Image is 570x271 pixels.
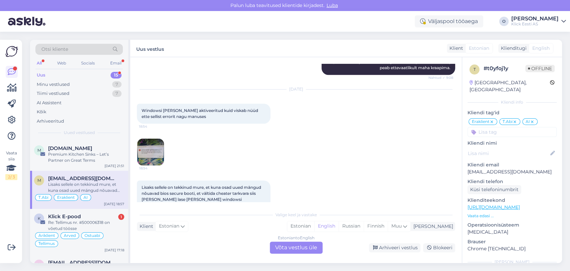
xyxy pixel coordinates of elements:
[137,212,455,218] div: Valige keel ja vastake
[56,59,67,67] div: Web
[37,90,69,97] div: Tiimi vestlused
[80,59,96,67] div: Socials
[525,65,555,72] span: Offline
[415,15,483,27] div: Väljaspool tööaega
[511,16,566,27] a: [PERSON_NAME]Klick Eesti AS
[37,118,64,125] div: Arhiveeritud
[104,201,124,207] div: [DATE] 18:57
[118,214,124,220] div: 1
[467,197,557,204] p: Klienditeekond
[37,72,45,79] div: Uus
[109,59,123,67] div: Email
[467,127,557,137] input: Lisa tag
[270,242,323,254] div: Võta vestlus üle
[467,140,557,147] p: Kliendi nimi
[473,67,476,72] span: t
[139,124,164,129] span: 18:54
[467,99,557,105] div: Kliendi info
[84,234,100,238] span: Ostuabi
[526,120,530,124] span: AI
[532,45,550,52] span: English
[48,220,124,232] div: Re: Tellimus nr. #500006318 on võetud töösse
[467,229,557,236] p: [MEDICAL_DATA]
[37,148,41,153] span: m
[57,195,75,199] span: Eraklient
[391,223,402,229] span: Muu
[136,44,164,53] label: Uus vestlus
[287,221,314,231] div: Estonian
[38,234,55,238] span: Äriklient
[484,64,525,73] div: # t0yfoj1y
[369,243,420,252] div: Arhiveeri vestlus
[325,2,340,8] span: Luba
[137,223,153,230] div: Klient
[48,145,92,151] span: melanstar.de
[339,221,364,231] div: Russian
[472,120,490,124] span: Eraklient
[105,248,124,253] div: [DATE] 17:18
[48,214,81,220] span: Klick E-pood
[314,221,339,231] div: English
[467,238,557,245] p: Brauser
[111,72,122,79] div: 15
[37,100,61,106] div: AI Assistent
[48,181,124,193] div: Lisaks sellele on tekkinud mure, et kuna osad uued mängud nõuavad bios secure booti, et vältida c...
[48,175,118,181] span: murulasiim@gmail.com
[468,150,549,157] input: Lisa nimi
[112,81,122,88] div: 7
[38,262,41,267] span: k
[5,45,18,58] img: Askly Logo
[64,234,76,238] span: Arved
[499,17,509,26] div: O
[37,109,46,115] div: Kõik
[467,109,557,116] p: Kliendi tag'id
[511,16,559,21] div: [PERSON_NAME]
[137,139,164,165] img: Attachment
[364,221,388,231] div: Finnish
[503,120,513,124] span: T.Abi
[139,166,164,171] span: 18:54
[83,195,88,199] span: AI
[37,178,41,183] span: m
[411,223,453,230] div: [PERSON_NAME]
[447,45,463,52] div: Klient
[38,216,41,221] span: K
[467,222,557,229] p: Operatsioonisüsteem
[467,204,520,210] a: [URL][DOMAIN_NAME]
[511,21,559,27] div: Klick Eesti AS
[142,185,262,208] span: Lisaks sellele on tekkinud mure, et kuna osad uued mängud nõuavad bios secure booti, et vältida c...
[467,185,521,194] div: Küsi telefoninumbrit
[159,223,179,230] span: Estonian
[38,242,55,246] span: Tellimus
[428,75,453,80] span: Nähtud ✓ 9:08
[38,195,48,199] span: T.Abi
[278,235,315,241] div: Estonian to English
[423,243,455,252] div: Blokeeri
[469,79,550,93] div: [GEOGRAPHIC_DATA], [GEOGRAPHIC_DATA]
[5,174,17,180] div: 2 / 3
[467,213,557,219] p: Vaata edasi ...
[467,168,557,175] p: [EMAIL_ADDRESS][DOMAIN_NAME]
[498,45,527,52] div: Klienditugi
[137,86,455,92] div: [DATE]
[467,178,557,185] p: Kliendi telefon
[64,130,95,136] span: Uued vestlused
[112,90,122,97] div: 7
[35,59,43,67] div: All
[469,45,489,52] span: Estonian
[5,150,17,180] div: Vaata siia
[48,151,124,163] div: Premium Kitchen Sinks – Let’s Partner on Great Terms
[48,260,118,266] span: kermorikk@gmail.com
[105,163,124,168] div: [DATE] 21:51
[467,259,557,265] div: [PERSON_NAME]
[37,81,70,88] div: Minu vestlused
[467,245,557,252] p: Chrome [TECHNICAL_ID]
[142,108,259,119] span: Windowsi [PERSON_NAME] aktiveeritud kuid viskab nüüd ette sellist errorit nagu manuses
[41,46,68,53] span: Otsi kliente
[467,161,557,168] p: Kliendi email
